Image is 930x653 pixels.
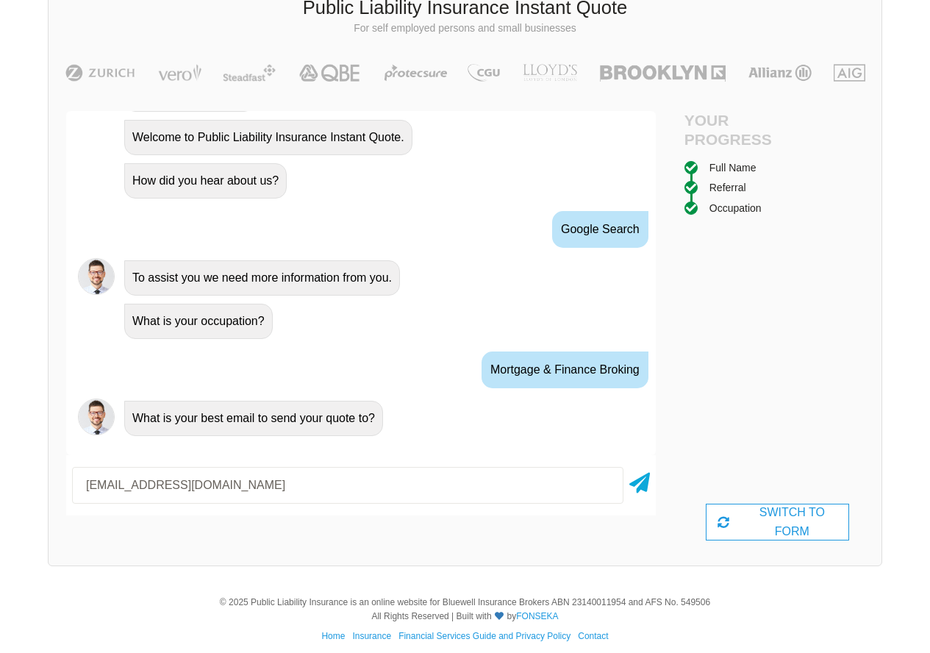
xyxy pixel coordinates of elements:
[78,258,115,295] img: Chatbot | PLI
[124,120,412,155] div: Welcome to Public Liability Insurance Instant Quote.
[828,64,871,82] img: AIG | Public Liability Insurance
[741,64,819,82] img: Allianz | Public Liability Insurance
[398,631,570,641] a: Financial Services Guide and Privacy Policy
[124,260,400,296] div: To assist you we need more information from you.
[60,21,870,36] p: For self employed persons and small businesses
[78,399,115,435] img: Chatbot | PLI
[709,200,762,216] div: Occupation
[290,64,370,82] img: QBE | Public Liability Insurance
[321,631,345,641] a: Home
[124,304,273,339] div: What is your occupation?
[379,64,453,82] img: Protecsure | Public Liability Insurance
[124,163,287,199] div: How did you hear about us?
[709,160,756,176] div: Full Name
[217,64,282,82] img: Steadfast | Public Liability Insurance
[706,504,849,540] div: SWITCH TO FORM
[151,64,208,82] img: Vero | Public Liability Insurance
[709,179,746,196] div: Referral
[462,64,506,82] img: CGU | Public Liability Insurance
[59,64,142,82] img: Zurich | Public Liability Insurance
[552,211,648,248] div: Google Search
[72,467,623,504] input: Your email
[578,631,608,641] a: Contact
[124,401,383,436] div: What is your best email to send your quote to?
[482,352,648,388] div: Mortgage & Finance Broking
[515,64,585,82] img: LLOYD's | Public Liability Insurance
[352,631,391,641] a: Insurance
[684,111,778,148] h4: Your Progress
[594,64,732,82] img: Brooklyn | Public Liability Insurance
[516,611,558,621] a: FONSEKA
